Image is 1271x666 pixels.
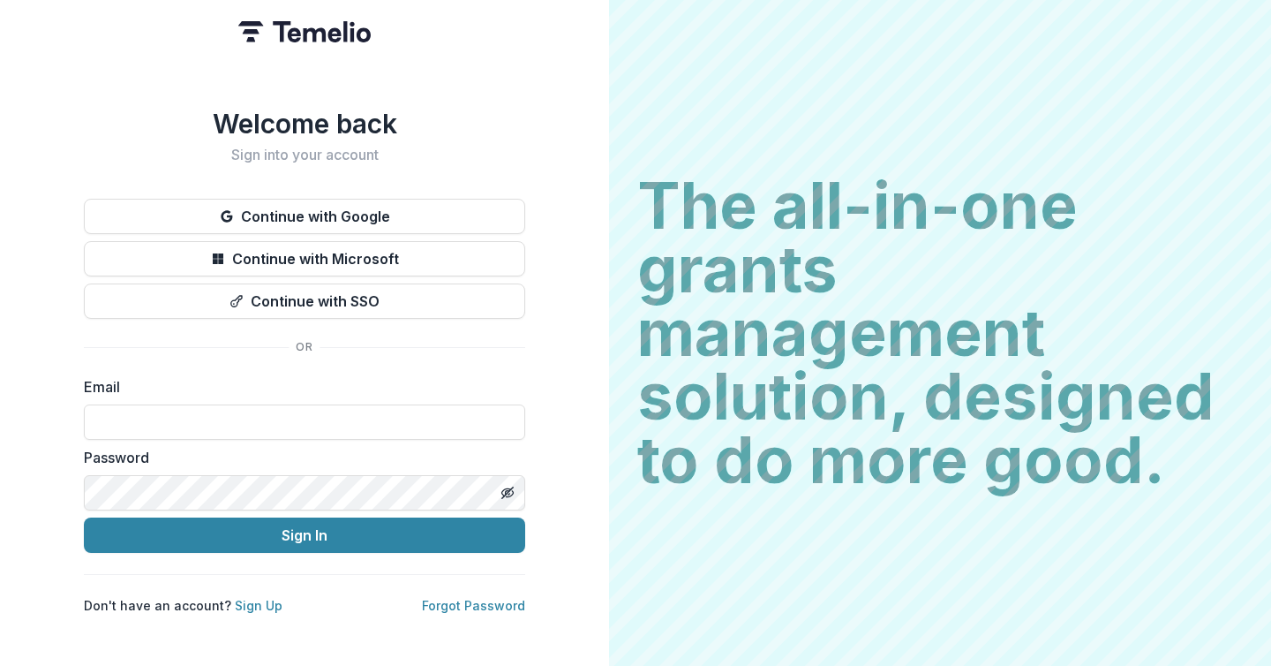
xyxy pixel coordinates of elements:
label: Password [84,447,515,468]
h1: Welcome back [84,108,525,140]
button: Continue with SSO [84,284,525,319]
button: Toggle password visibility [493,479,522,507]
h2: Sign into your account [84,147,525,163]
label: Email [84,376,515,397]
a: Sign Up [235,598,282,613]
img: Temelio [238,21,371,42]
button: Continue with Microsoft [84,241,525,276]
a: Forgot Password [422,598,525,613]
button: Continue with Google [84,199,525,234]
p: Don't have an account? [84,596,282,615]
button: Sign In [84,518,525,553]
